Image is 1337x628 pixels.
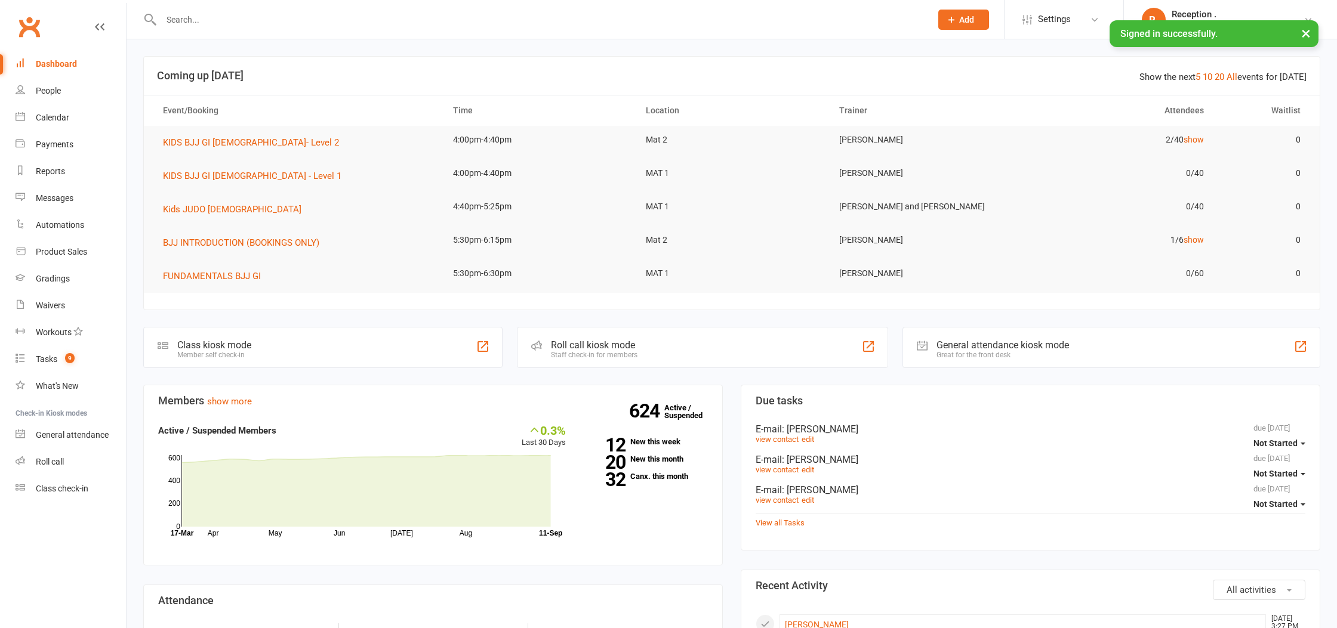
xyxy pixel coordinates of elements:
[158,595,708,607] h3: Attendance
[1172,20,1304,30] div: [PERSON_NAME] Brazilian Jiu-Jitsu
[16,185,126,212] a: Messages
[1253,469,1298,478] span: Not Started
[16,78,126,104] a: People
[802,496,814,505] a: edit
[1142,8,1166,32] div: R.
[1295,20,1317,46] button: ×
[163,171,341,181] span: KIDS BJJ GI [DEMOGRAPHIC_DATA] - Level 1
[1139,70,1307,84] div: Show the next events for [DATE]
[522,423,566,449] div: Last 30 Days
[1253,463,1305,484] button: Not Started
[36,457,64,466] div: Roll call
[1184,235,1204,245] a: show
[163,137,339,148] span: KIDS BJJ GI [DEMOGRAPHIC_DATA]- Level 2
[158,11,923,28] input: Search...
[938,10,989,30] button: Add
[756,465,799,474] a: view contact
[756,395,1305,407] h3: Due tasks
[1203,72,1212,82] a: 10
[551,351,637,359] div: Staff check-in for members
[1021,95,1215,126] th: Attendees
[163,202,310,216] button: Kids JUDO [DEMOGRAPHIC_DATA]
[16,422,126,448] a: General attendance kiosk mode
[163,237,319,248] span: BJJ INTRODUCTION (BOOKINGS ONLY)
[36,140,73,149] div: Payments
[442,126,636,154] td: 4:00pm-4:40pm
[584,453,626,471] strong: 20
[1253,438,1298,448] span: Not Started
[1227,584,1276,595] span: All activities
[828,193,1022,221] td: [PERSON_NAME] and [PERSON_NAME]
[36,327,72,337] div: Workouts
[16,158,126,185] a: Reports
[163,169,350,183] button: KIDS BJJ GI [DEMOGRAPHIC_DATA] - Level 1
[36,193,73,203] div: Messages
[177,339,251,351] div: Class kiosk mode
[442,193,636,221] td: 4:40pm-5:25pm
[163,236,328,250] button: BJJ INTRODUCTION (BOOKINGS ONLY)
[1172,9,1304,20] div: Reception .
[36,86,61,95] div: People
[14,12,44,42] a: Clubworx
[756,484,1305,496] div: E-mail
[584,472,708,480] a: 32Canx. this month
[36,354,57,364] div: Tasks
[828,159,1022,187] td: [PERSON_NAME]
[36,274,70,283] div: Gradings
[635,95,828,126] th: Location
[1213,580,1305,600] button: All activities
[959,15,974,24] span: Add
[1021,259,1215,287] td: 0/60
[36,301,65,310] div: Waivers
[1215,226,1311,254] td: 0
[163,269,269,283] button: FUNDAMENTALS BJJ GI
[635,226,828,254] td: Mat 2
[584,438,708,446] a: 12New this week
[36,484,88,493] div: Class check-in
[36,59,77,69] div: Dashboard
[163,271,261,281] span: FUNDAMENTALS BJJ GI
[16,131,126,158] a: Payments
[1021,126,1215,154] td: 2/40
[522,423,566,437] div: 0.3%
[1184,135,1204,144] a: show
[36,166,65,176] div: Reports
[756,454,1305,465] div: E-mail
[1196,72,1200,82] a: 5
[1253,432,1305,454] button: Not Started
[207,396,252,407] a: show more
[828,95,1022,126] th: Trainer
[1253,493,1305,515] button: Not Started
[756,496,799,505] a: view contact
[1215,126,1311,154] td: 0
[157,70,1307,82] h3: Coming up [DATE]
[158,395,708,407] h3: Members
[16,292,126,319] a: Waivers
[442,95,636,126] th: Time
[635,193,828,221] td: MAT 1
[163,204,301,215] span: Kids JUDO [DEMOGRAPHIC_DATA]
[1021,159,1215,187] td: 0/40
[442,226,636,254] td: 5:30pm-6:15pm
[1215,259,1311,287] td: 0
[36,430,109,440] div: General attendance
[756,435,799,444] a: view contact
[177,351,251,359] div: Member self check-in
[36,113,69,122] div: Calendar
[756,518,805,527] a: View all Tasks
[782,484,858,496] span: : [PERSON_NAME]
[36,381,79,391] div: What's New
[584,471,626,488] strong: 32
[1215,193,1311,221] td: 0
[802,465,814,474] a: edit
[936,351,1069,359] div: Great for the front desk
[756,423,1305,435] div: E-mail
[828,259,1022,287] td: [PERSON_NAME]
[36,247,87,256] div: Product Sales
[1021,226,1215,254] td: 1/6
[442,159,636,187] td: 4:00pm-4:40pm
[158,425,276,436] strong: Active / Suspended Members
[1253,499,1298,509] span: Not Started
[1215,95,1311,126] th: Waitlist
[16,212,126,239] a: Automations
